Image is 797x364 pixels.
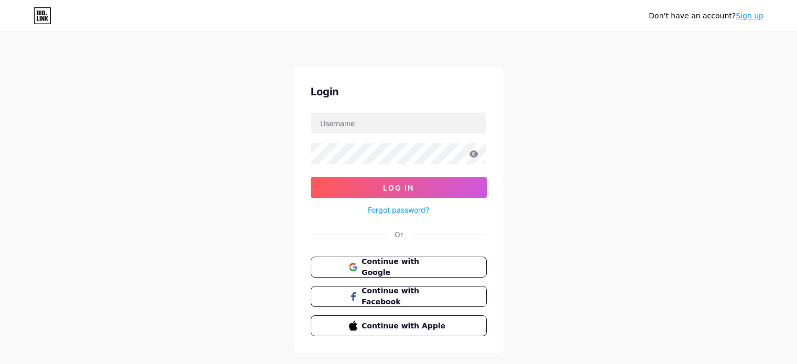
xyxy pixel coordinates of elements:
[362,321,448,332] span: Continue with Apple
[649,10,763,21] div: Don't have an account?
[368,204,429,215] a: Forgot password?
[362,256,448,278] span: Continue with Google
[311,84,487,100] div: Login
[311,315,487,336] button: Continue with Apple
[311,177,487,198] button: Log In
[383,183,414,192] span: Log In
[311,113,486,134] input: Username
[311,286,487,307] button: Continue with Facebook
[311,257,487,278] button: Continue with Google
[362,285,448,307] span: Continue with Facebook
[395,229,403,240] div: Or
[736,12,763,20] a: Sign up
